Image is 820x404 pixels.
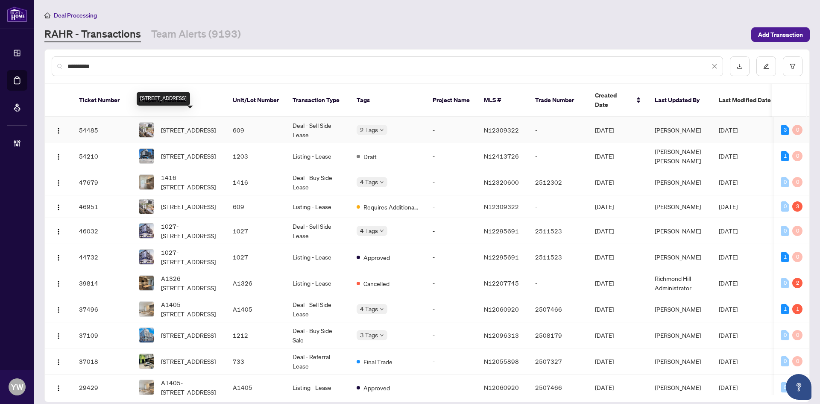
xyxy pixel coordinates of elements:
[528,375,588,401] td: 2507466
[528,296,588,322] td: 2507466
[477,84,528,117] th: MLS #
[719,279,738,287] span: [DATE]
[52,302,65,316] button: Logo
[426,195,477,218] td: -
[792,177,802,187] div: 0
[781,125,789,135] div: 3
[380,333,384,337] span: down
[426,270,477,296] td: -
[595,253,614,261] span: [DATE]
[286,84,350,117] th: Transaction Type
[72,375,132,401] td: 29429
[792,201,802,212] div: 3
[161,173,219,192] span: 1416-[STREET_ADDRESS]
[161,221,219,240] span: 1027-[STREET_ADDRESS]
[528,322,588,348] td: 2508179
[72,143,132,169] td: 54210
[139,199,154,214] img: thumbnail-img
[139,123,154,137] img: thumbnail-img
[528,169,588,195] td: 2512302
[363,152,377,161] span: Draft
[783,56,802,76] button: filter
[72,244,132,270] td: 44732
[139,328,154,342] img: thumbnail-img
[72,270,132,296] td: 39814
[360,330,378,340] span: 3 Tags
[363,253,390,262] span: Approved
[756,56,776,76] button: edit
[484,383,519,391] span: N12060920
[595,279,614,287] span: [DATE]
[161,300,219,318] span: A1405-[STREET_ADDRESS]
[719,383,738,391] span: [DATE]
[52,380,65,394] button: Logo
[792,330,802,340] div: 0
[719,331,738,339] span: [DATE]
[528,218,588,244] td: 2511523
[528,84,588,117] th: Trade Number
[226,117,286,143] td: 609
[719,305,738,313] span: [DATE]
[380,229,384,233] span: down
[792,226,802,236] div: 0
[380,180,384,184] span: down
[484,279,519,287] span: N12207745
[648,169,712,195] td: [PERSON_NAME]
[55,153,62,160] img: Logo
[226,270,286,296] td: A1326
[751,27,810,42] button: Add Transaction
[719,152,738,160] span: [DATE]
[648,84,712,117] th: Last Updated By
[528,195,588,218] td: -
[72,117,132,143] td: 54485
[161,125,216,135] span: [STREET_ADDRESS]
[792,151,802,161] div: 0
[528,270,588,296] td: -
[55,204,62,211] img: Logo
[719,357,738,365] span: [DATE]
[286,375,350,401] td: Listing - Lease
[286,117,350,143] td: Deal - Sell Side Lease
[595,152,614,160] span: [DATE]
[648,195,712,218] td: [PERSON_NAME]
[763,63,769,69] span: edit
[72,296,132,322] td: 37496
[226,195,286,218] td: 609
[286,296,350,322] td: Deal - Sell Side Lease
[595,357,614,365] span: [DATE]
[55,180,62,186] img: Logo
[781,382,789,392] div: 0
[484,227,519,235] span: N12295691
[595,383,614,391] span: [DATE]
[55,307,62,313] img: Logo
[226,143,286,169] td: 1203
[595,203,614,210] span: [DATE]
[484,178,519,186] span: N12320600
[52,175,65,189] button: Logo
[226,348,286,375] td: 733
[595,178,614,186] span: [DATE]
[52,354,65,368] button: Logo
[55,127,62,134] img: Logo
[648,375,712,401] td: [PERSON_NAME]
[139,149,154,163] img: thumbnail-img
[161,151,216,161] span: [STREET_ADDRESS]
[72,84,132,117] th: Ticket Number
[72,218,132,244] td: 46032
[286,270,350,296] td: Listing - Lease
[55,280,62,287] img: Logo
[781,151,789,161] div: 1
[226,169,286,195] td: 1416
[161,248,219,266] span: 1027-[STREET_ADDRESS]
[792,356,802,366] div: 0
[426,375,477,401] td: -
[484,357,519,365] span: N12055898
[226,218,286,244] td: 1027
[161,202,216,211] span: [STREET_ADDRESS]
[54,12,97,19] span: Deal Processing
[426,169,477,195] td: -
[648,348,712,375] td: [PERSON_NAME]
[730,56,750,76] button: download
[484,126,519,134] span: N12309322
[719,95,771,105] span: Last Modified Date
